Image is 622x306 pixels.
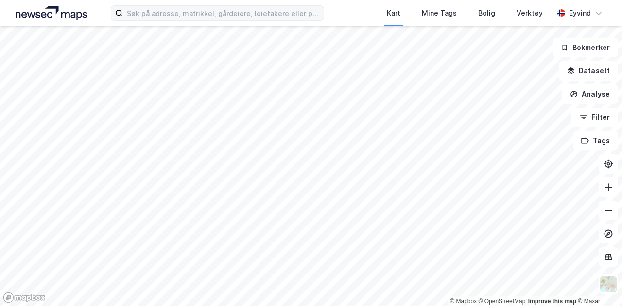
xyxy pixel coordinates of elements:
[573,259,622,306] iframe: Chat Widget
[573,259,622,306] div: Kontrollprogram for chat
[16,6,87,20] img: logo.a4113a55bc3d86da70a041830d287a7e.svg
[387,7,400,19] div: Kart
[123,6,323,20] input: Søk på adresse, matrikkel, gårdeiere, leietakere eller personer
[569,7,591,19] div: Eyvind
[422,7,457,19] div: Mine Tags
[517,7,543,19] div: Verktøy
[478,7,495,19] div: Bolig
